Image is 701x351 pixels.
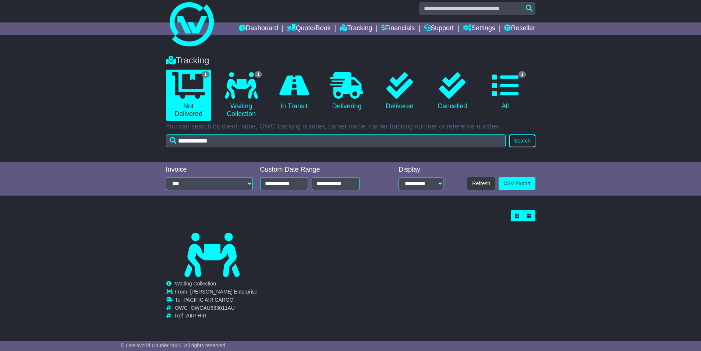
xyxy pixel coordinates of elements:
a: Reseller [504,22,535,35]
a: Delivered [377,70,422,113]
td: Ref - [175,313,257,319]
span: Waiting Collection [175,281,216,287]
span: OWCAU633011AU [191,305,235,311]
a: 1 Not Delivered [166,70,211,121]
a: Dashboard [239,22,278,35]
a: Delivering [324,70,369,113]
a: Settings [463,22,495,35]
div: Tracking [162,55,539,66]
span: 1 [518,71,526,78]
a: 1 All [482,70,528,113]
button: Refresh [467,177,495,190]
a: Tracking [340,22,372,35]
a: CSV Export [499,177,535,190]
p: You can search by client name, OWC tracking number, carrier name, carrier tracking number or refe... [166,123,535,131]
a: Financials [381,22,415,35]
td: OWC - [175,305,257,313]
div: Custom Date Range [260,166,378,174]
span: PACIFIC AIR CARGO [184,297,234,303]
td: To - [175,297,257,305]
a: Support [424,22,454,35]
div: Display [399,166,443,174]
span: © One World Courier 2025. All rights reserved. [121,343,227,348]
button: Search [509,134,535,147]
span: [PERSON_NAME] Enterprise [190,289,258,295]
span: 1 [255,71,262,78]
a: 1 Waiting Collection [219,70,264,121]
a: Cancelled [430,70,475,113]
span: AIR/ HIR [186,313,206,319]
div: Invoice [166,166,253,174]
span: 1 [202,71,209,78]
td: From - [175,289,257,297]
a: In Transit [271,70,316,113]
a: Quote/Book [287,22,330,35]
